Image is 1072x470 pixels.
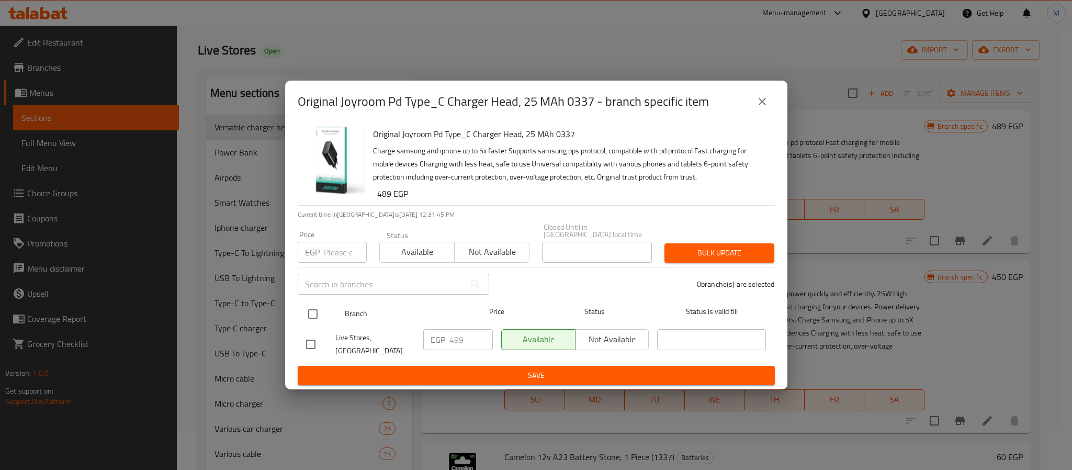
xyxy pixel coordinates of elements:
button: Available [379,242,455,263]
h6: 489 EGP [377,186,766,201]
h2: Original Joyroom Pd Type_C Charger Head, 25 MAh 0337 - branch specific item [298,93,709,110]
p: EGP [305,246,320,259]
span: Available [384,244,450,260]
h6: Original Joyroom Pd Type_C Charger Head, 25 MAh 0337 [373,127,766,141]
button: close [750,89,775,114]
span: Save [306,369,766,382]
p: EGP [431,333,445,346]
button: Save [298,366,775,385]
span: Branch [345,307,454,320]
input: Please enter price [449,329,493,350]
span: Live Stores, [GEOGRAPHIC_DATA] [335,331,415,357]
p: 0 branche(s) are selected [697,279,775,289]
span: Price [462,305,532,318]
span: Status is valid till [657,305,766,318]
span: Not available [459,244,525,260]
p: Current time in [GEOGRAPHIC_DATA] is [DATE] 12:31:45 PM [298,210,775,219]
button: Bulk update [664,243,774,263]
img: Original Joyroom Pd Type_C Charger Head, 25 MAh 0337 [298,127,365,194]
span: Bulk update [673,247,766,260]
span: Status [540,305,649,318]
input: Please enter price [324,242,367,263]
p: Charge samsung and iphone up to 5x faster Supports samsung pps protocol, compatible with pd proto... [373,144,766,184]
input: Search in branches [298,274,465,295]
button: Not available [454,242,529,263]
